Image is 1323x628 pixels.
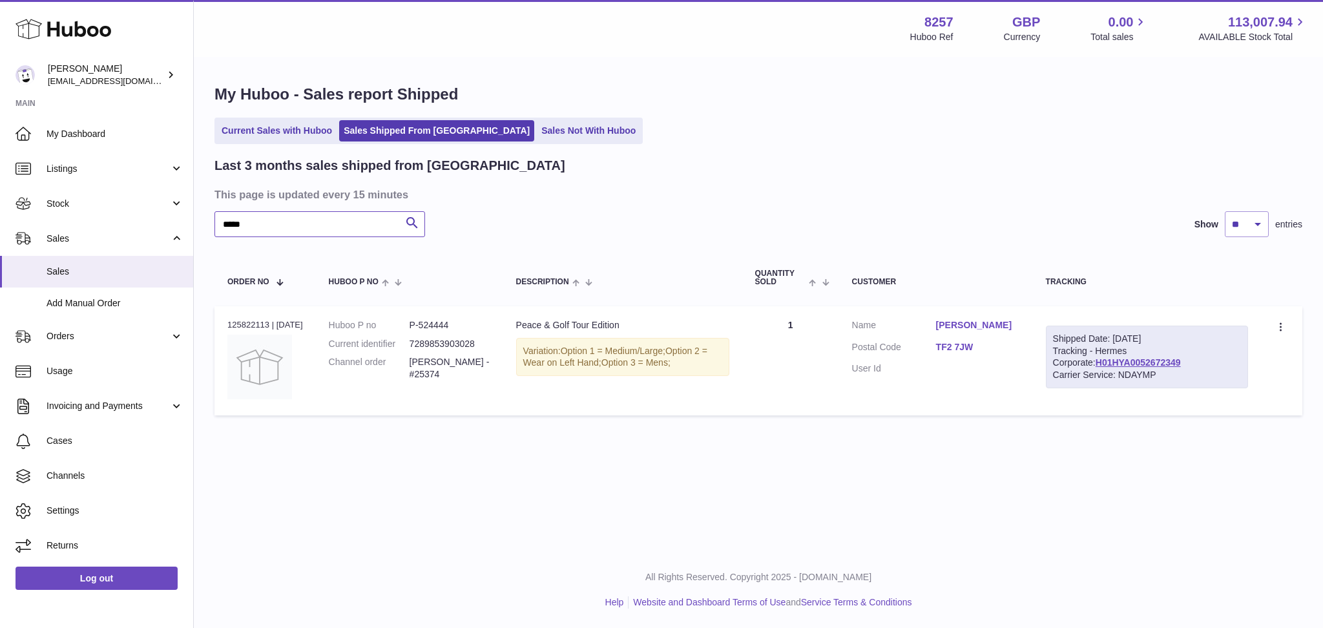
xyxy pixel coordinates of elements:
div: 125822113 | [DATE] [227,319,303,331]
span: Huboo P no [329,278,379,286]
p: All Rights Reserved. Copyright 2025 - [DOMAIN_NAME] [204,571,1313,583]
td: 1 [742,306,839,415]
div: Variation: [516,338,729,377]
div: [PERSON_NAME] [48,63,164,87]
div: Customer [852,278,1020,286]
span: Quantity Sold [755,269,806,286]
a: Sales Shipped From [GEOGRAPHIC_DATA] [339,120,534,141]
dd: P-524444 [410,319,490,331]
span: Stock [47,198,170,210]
span: Option 3 = Mens; [601,357,671,368]
div: Huboo Ref [910,31,953,43]
div: Shipped Date: [DATE] [1053,333,1241,345]
span: Add Manual Order [47,297,183,309]
span: Total sales [1090,31,1148,43]
span: Sales [47,233,170,245]
span: Settings [47,505,183,517]
li: and [629,596,912,609]
h3: This page is updated every 15 minutes [214,187,1299,202]
a: Log out [16,567,178,590]
strong: 8257 [924,14,953,31]
span: Invoicing and Payments [47,400,170,412]
span: Description [516,278,569,286]
span: Option 1 = Medium/Large; [561,346,665,356]
a: [PERSON_NAME] [936,319,1020,331]
span: Orders [47,330,170,342]
dt: Channel order [329,356,410,381]
span: Order No [227,278,269,286]
span: 113,007.94 [1228,14,1293,31]
dd: [PERSON_NAME] - #25374 [410,356,490,381]
h1: My Huboo - Sales report Shipped [214,84,1302,105]
div: Carrier Service: NDAYMP [1053,369,1241,381]
a: Help [605,597,624,607]
div: Currency [1004,31,1041,43]
span: Channels [47,470,183,482]
strong: GBP [1012,14,1040,31]
label: Show [1194,218,1218,231]
a: Website and Dashboard Terms of Use [633,597,786,607]
h2: Last 3 months sales shipped from [GEOGRAPHIC_DATA] [214,157,565,174]
dt: Name [852,319,936,335]
dt: Current identifier [329,338,410,350]
span: Listings [47,163,170,175]
dt: Huboo P no [329,319,410,331]
a: Current Sales with Huboo [217,120,337,141]
span: 0.00 [1109,14,1134,31]
dt: User Id [852,362,936,375]
span: Returns [47,539,183,552]
img: don@skinsgolf.com [16,65,35,85]
a: 113,007.94 AVAILABLE Stock Total [1198,14,1307,43]
span: entries [1275,218,1302,231]
span: [EMAIL_ADDRESS][DOMAIN_NAME] [48,76,190,86]
div: Tracking - Hermes Corporate: [1046,326,1248,389]
span: Usage [47,365,183,377]
a: 0.00 Total sales [1090,14,1148,43]
a: H01HYA0052672349 [1096,357,1181,368]
img: no-photo.jpg [227,335,292,399]
span: Cases [47,435,183,447]
div: Tracking [1046,278,1248,286]
a: Service Terms & Conditions [801,597,912,607]
div: Peace & Golf Tour Edition [516,319,729,331]
dt: Postal Code [852,341,936,357]
span: AVAILABLE Stock Total [1198,31,1307,43]
span: Sales [47,266,183,278]
a: Sales Not With Huboo [537,120,640,141]
dd: 7289853903028 [410,338,490,350]
a: TF2 7JW [936,341,1020,353]
span: My Dashboard [47,128,183,140]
